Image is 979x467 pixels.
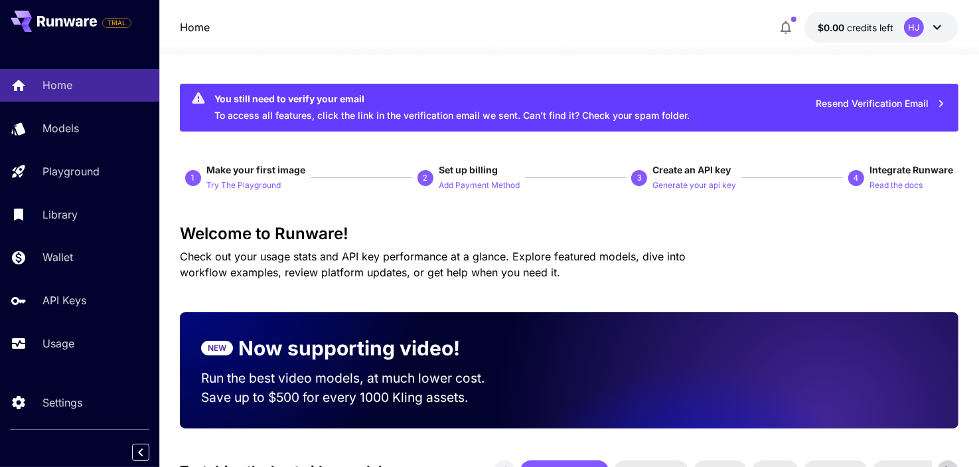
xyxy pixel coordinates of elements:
span: Add your payment card to enable full platform functionality. [102,15,131,31]
span: credits left [847,22,893,33]
span: Check out your usage stats and API key performance at a glance. Explore featured models, dive int... [180,250,686,279]
p: Home [42,77,72,93]
span: Make your first image [206,164,305,175]
p: Usage [42,335,74,351]
span: Set up billing [439,164,498,175]
span: TRIAL [103,18,131,28]
div: HJ [904,17,924,37]
span: Create an API key [652,164,731,175]
p: NEW [208,342,226,354]
a: Home [180,19,210,35]
div: Collapse sidebar [142,440,159,464]
h3: Welcome to Runware! [180,225,958,243]
p: Now supporting video! [238,333,460,363]
p: 2 [423,172,427,184]
p: Settings [42,395,82,411]
p: API Keys [42,292,86,308]
p: Add Payment Method [439,179,520,192]
p: Save up to $500 for every 1000 Kling assets. [201,388,510,407]
button: Try The Playground [206,177,281,193]
p: 1 [190,172,195,184]
nav: breadcrumb [180,19,210,35]
span: Integrate Runware [869,164,953,175]
p: Library [42,207,78,223]
div: You still need to verify your email [214,92,690,106]
div: To access all features, click the link in the verification email we sent. Can’t find it? Check yo... [214,88,690,128]
button: Resend Verification Email [808,90,953,118]
p: 3 [637,172,642,184]
p: Read the docs [869,179,923,192]
button: Collapse sidebar [132,444,149,461]
p: Playground [42,163,100,179]
p: Try The Playground [206,179,281,192]
button: $0.00HJ [804,12,958,43]
div: $0.00 [818,21,893,35]
p: 4 [854,172,859,184]
button: Read the docs [869,177,923,193]
button: Generate your api key [652,177,736,193]
button: Add Payment Method [439,177,520,193]
span: $0.00 [818,22,847,33]
p: Wallet [42,249,73,265]
p: Generate your api key [652,179,736,192]
p: Run the best video models, at much lower cost. [201,369,510,388]
p: Models [42,120,79,136]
